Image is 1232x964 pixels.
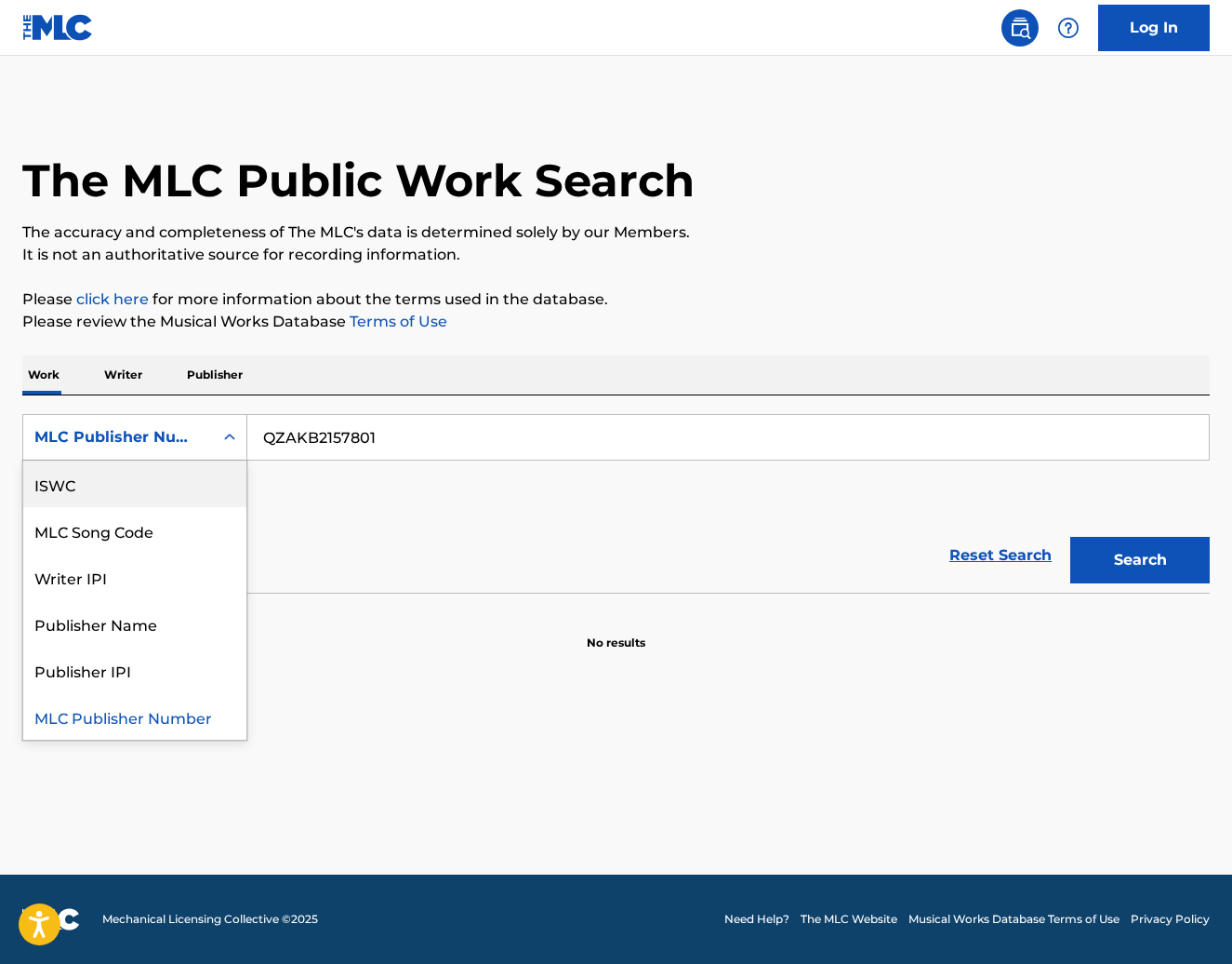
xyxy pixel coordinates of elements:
p: Please review the Musical Works Database [22,311,1210,333]
div: Writer IPI [23,554,246,600]
p: The accuracy and completeness of The MLC's data is determined solely by our Members. [22,221,1210,244]
img: MLC Logo [22,14,94,41]
a: Terms of Use [346,313,447,330]
img: logo [22,908,80,931]
p: Publisher [181,355,248,395]
p: Writer [99,355,148,395]
div: MLC Publisher Number [23,693,246,740]
div: Publisher Name [23,600,246,647]
form: Search Form [22,414,1210,593]
p: No results [587,612,645,651]
div: MLC Publisher Number [34,426,202,449]
a: Musical Works Database Terms of Use [908,911,1119,928]
button: Search [1070,537,1210,583]
p: It is not an authoritative source for recording information. [22,244,1210,266]
a: Reset Search [940,535,1061,576]
a: Public Search [1001,9,1039,47]
img: search [1009,17,1031,39]
div: Publisher IPI [23,647,246,693]
a: Log In [1098,5,1210,51]
div: Help [1050,9,1087,47]
a: Need Help? [724,911,789,928]
p: Work [22,355,65,395]
a: click here [76,290,149,308]
img: help [1057,17,1080,39]
span: Mechanical Licensing Collective © 2025 [102,911,318,928]
h1: The MLC Public Work Search [22,153,695,208]
div: MLC Song Code [23,507,246,554]
a: The MLC Website [801,911,897,928]
div: ISWC [23,461,246,507]
a: Privacy Policy [1131,911,1210,928]
p: Please for more information about the terms used in the database. [22,288,1210,311]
